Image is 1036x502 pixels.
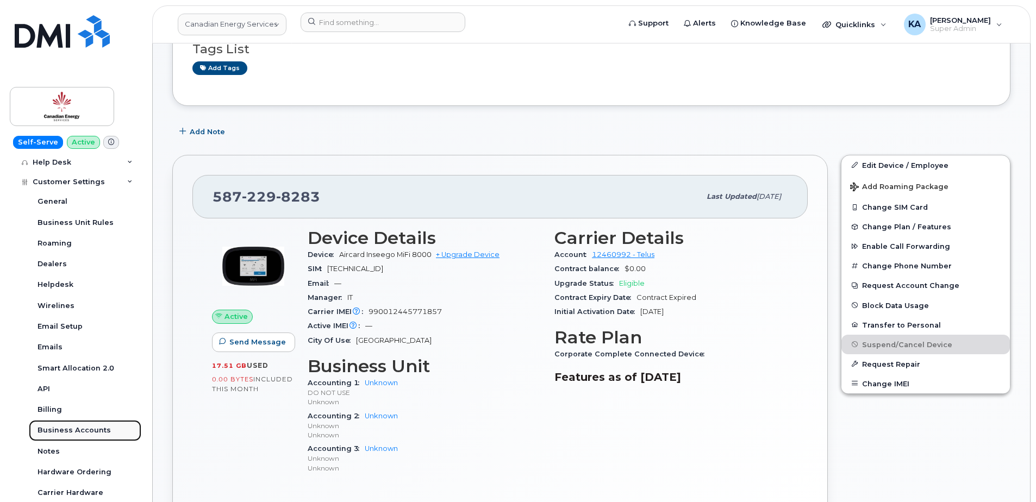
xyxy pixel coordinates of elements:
[554,293,636,302] span: Contract Expiry Date
[308,265,327,273] span: SIM
[625,265,646,273] span: $0.00
[308,308,369,316] span: Carrier IMEI
[347,293,353,302] span: IT
[554,228,788,248] h3: Carrier Details
[896,14,1010,35] div: Karla Adams
[640,308,664,316] span: [DATE]
[841,236,1010,256] button: Enable Call Forwarding
[908,18,921,31] span: KA
[178,14,286,35] a: Canadian Energy Services
[841,217,1010,236] button: Change Plan / Features
[835,20,875,29] span: Quicklinks
[308,463,541,473] p: Unknown
[554,371,788,384] h3: Features as of [DATE]
[757,192,781,200] span: [DATE]
[369,308,442,316] span: 990012445771857
[308,250,339,259] span: Device
[192,61,247,75] a: Add tags
[308,444,365,453] span: Accounting 3
[213,189,320,205] span: 587
[276,189,320,205] span: 8283
[301,12,465,32] input: Find something...
[308,454,541,463] p: Unknown
[212,362,247,369] span: 17.51 GB
[308,293,347,302] span: Manager
[740,18,806,29] span: Knowledge Base
[339,250,432,259] span: Aircard Inseego MiFi 8000
[192,42,990,56] h3: Tags List
[436,250,500,259] a: + Upgrade Device
[592,250,654,259] a: 12460992 - Telus
[308,430,541,440] p: Unknown
[365,444,398,453] a: Unknown
[619,279,645,287] span: Eligible
[841,256,1010,275] button: Change Phone Number
[308,279,334,287] span: Email
[247,361,269,369] span: used
[554,279,619,287] span: Upgrade Status
[308,322,365,330] span: Active IMEI
[554,308,640,316] span: Initial Activation Date
[308,388,541,397] p: DO NOT USE
[862,242,950,250] span: Enable Call Forwarding
[308,228,541,248] h3: Device Details
[308,336,356,344] span: City Of Use
[365,379,398,387] a: Unknown
[554,250,592,259] span: Account
[707,192,757,200] span: Last updated
[308,379,365,387] span: Accounting 1
[172,122,234,142] button: Add Note
[841,374,1010,393] button: Change IMEI
[554,328,788,347] h3: Rate Plan
[850,183,948,193] span: Add Roaming Package
[554,350,710,358] span: Corporate Complete Connected Device
[815,14,894,35] div: Quicklinks
[308,397,541,406] p: Unknown
[841,354,1010,374] button: Request Repair
[862,223,951,231] span: Change Plan / Features
[841,315,1010,335] button: Transfer to Personal
[242,189,276,205] span: 229
[212,375,253,383] span: 0.00 Bytes
[676,12,723,34] a: Alerts
[862,340,952,348] span: Suspend/Cancel Device
[930,16,991,24] span: [PERSON_NAME]
[841,155,1010,175] a: Edit Device / Employee
[841,296,1010,315] button: Block Data Usage
[841,335,1010,354] button: Suspend/Cancel Device
[221,234,286,299] img: image20231002-4137094-o2pmbx.jpeg
[327,265,383,273] span: [TECHNICAL_ID]
[841,175,1010,197] button: Add Roaming Package
[212,332,295,352] button: Send Message
[841,275,1010,295] button: Request Account Change
[356,336,432,344] span: [GEOGRAPHIC_DATA]
[308,421,541,430] p: Unknown
[308,356,541,376] h3: Business Unit
[365,322,372,330] span: —
[190,127,225,137] span: Add Note
[723,12,814,34] a: Knowledge Base
[554,265,625,273] span: Contract balance
[621,12,676,34] a: Support
[930,24,991,33] span: Super Admin
[224,311,248,322] span: Active
[638,18,669,29] span: Support
[841,197,1010,217] button: Change SIM Card
[636,293,696,302] span: Contract Expired
[229,337,286,347] span: Send Message
[693,18,716,29] span: Alerts
[308,412,365,420] span: Accounting 2
[365,412,398,420] a: Unknown
[334,279,341,287] span: —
